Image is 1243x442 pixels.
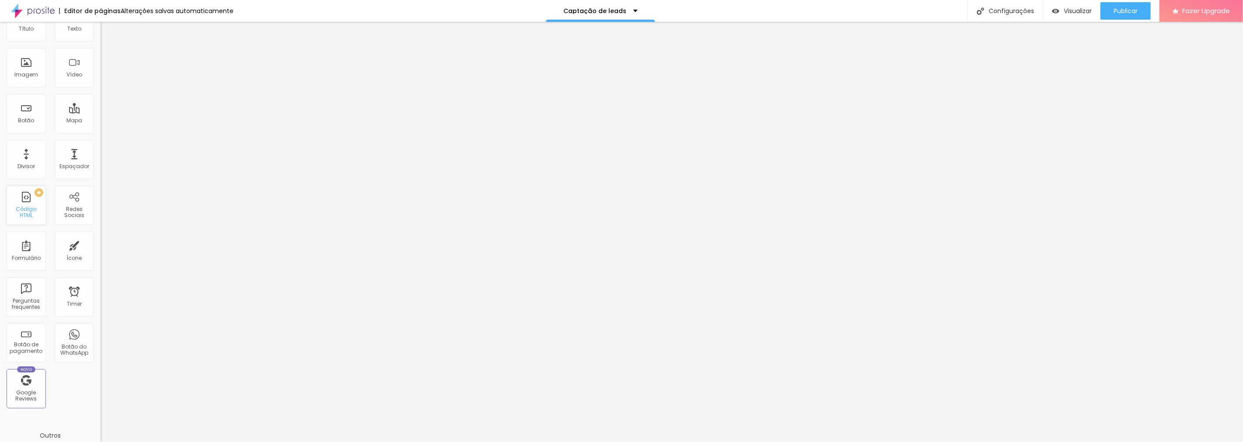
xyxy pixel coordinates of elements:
img: view-1.svg [1052,7,1059,15]
div: Título [19,26,34,32]
div: Divisor [17,163,35,169]
div: Ícone [67,255,82,261]
span: Fazer Upgrade [1182,7,1230,14]
div: Formulário [12,255,41,261]
button: Publicar [1101,2,1151,20]
div: Texto [67,26,81,32]
div: Botão do WhatsApp [57,344,91,356]
div: Vídeo [66,72,82,78]
button: Visualizar [1043,2,1101,20]
div: Perguntas frequentes [9,298,43,311]
div: Timer [67,301,82,307]
div: Editor de páginas [59,8,121,14]
span: Publicar [1114,7,1138,14]
div: Botão [18,117,35,124]
div: Imagem [14,72,38,78]
div: Alterações salvas automaticamente [121,8,233,14]
div: Mapa [66,117,82,124]
p: Captação de leads [564,8,627,14]
div: Google Reviews [9,390,43,402]
span: Visualizar [1064,7,1092,14]
div: Código HTML [9,206,43,219]
div: Novo [17,366,36,373]
img: Icone [977,7,984,15]
div: Redes Sociais [57,206,91,219]
iframe: Editor [101,22,1243,442]
div: Botão de pagamento [9,342,43,354]
div: Espaçador [59,163,89,169]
